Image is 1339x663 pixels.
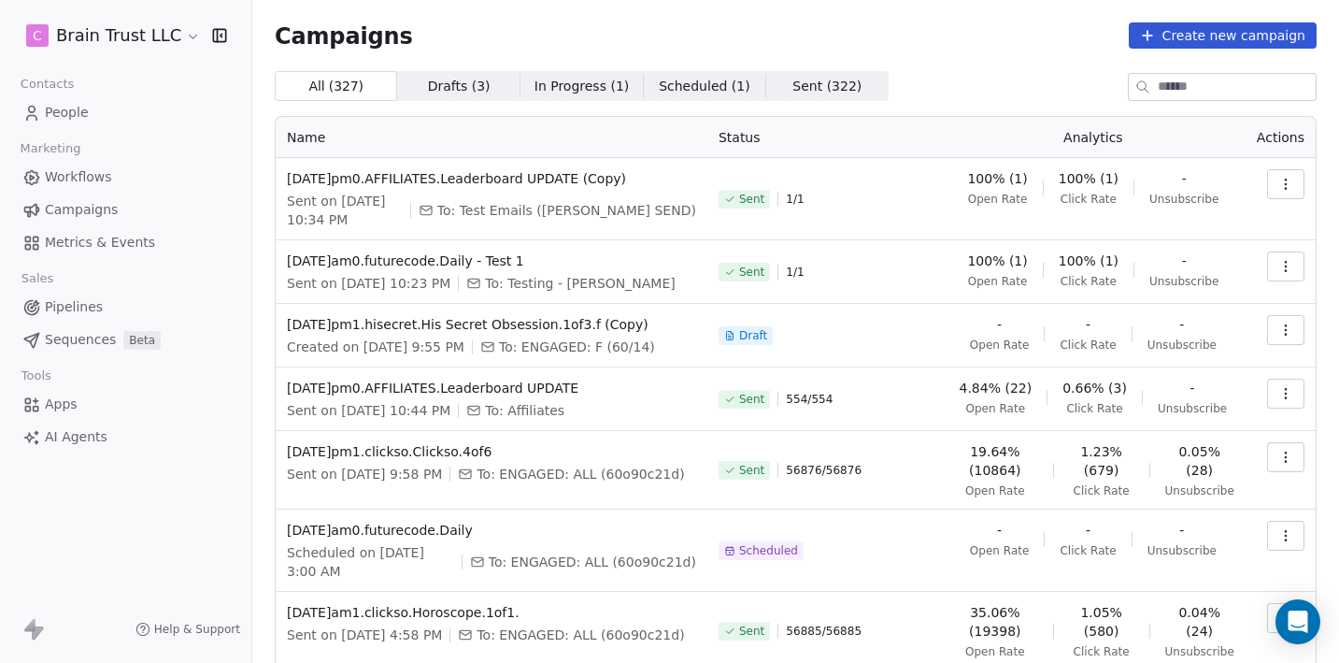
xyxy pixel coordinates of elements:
span: Apps [45,395,78,414]
span: Metrics & Events [45,233,155,252]
span: Contacts [12,70,82,98]
span: Sent [739,192,764,207]
span: Unsubscribe [1147,543,1217,558]
span: Click Rate [1060,338,1116,353]
span: [DATE]am1.clickso.Horoscope.1of1. [287,603,696,622]
th: Name [276,117,707,158]
span: 100% (1) [967,252,1027,270]
span: - [1179,315,1184,334]
span: Click Rate [1074,483,1130,498]
a: AI Agents [15,422,236,453]
span: 1.23% (679) [1069,442,1134,480]
span: Open Rate [965,644,1025,659]
span: Open Rate [970,338,1030,353]
span: 56885 / 56885 [786,624,862,639]
span: [DATE]pm1.clickso.Clickso.4of6 [287,442,696,461]
span: Beta [123,331,161,350]
div: Open Intercom Messenger [1275,599,1320,644]
span: Scheduled [739,543,798,558]
th: Status [707,117,941,158]
span: Open Rate [968,274,1028,289]
span: AI Agents [45,427,107,447]
span: - [1190,379,1195,397]
a: Campaigns [15,195,236,225]
span: Open Rate [970,543,1030,558]
span: Sent [739,624,764,639]
span: Unsubscribe [1158,401,1227,416]
span: 554 / 554 [786,392,833,407]
span: Open Rate [968,192,1028,207]
span: To: ENGAGED: ALL (60o90c21d) [489,553,696,571]
span: Workflows [45,167,112,187]
span: Unsubscribe [1147,338,1217,353]
span: 1.05% (580) [1069,603,1134,641]
span: Sent on [DATE] 4:58 PM [287,626,442,644]
span: Sequences [45,330,116,350]
span: [DATE]pm0.AFFILIATES.Leaderboard UPDATE [287,379,696,397]
span: 19.64% (10864) [952,442,1038,480]
span: Campaigns [275,22,413,49]
span: [DATE]pm1.hisecret.His Secret Obsession.1of3.f (Copy) [287,315,696,334]
span: Sent ( 322 ) [792,77,862,96]
a: SequencesBeta [15,324,236,355]
span: 1 / 1 [786,192,804,207]
button: CBrain Trust LLC [22,20,199,51]
span: Sent [739,392,764,407]
span: Sent [739,265,764,280]
span: Sent on [DATE] 10:44 PM [287,401,450,420]
span: Marketing [12,135,89,163]
span: Sales [13,265,62,293]
span: Click Rate [1060,543,1116,558]
span: To: ENGAGED: ALL (60o90c21d) [477,465,684,483]
span: Sent [739,463,764,478]
span: To: ENGAGED: F (60/14) [499,338,655,356]
span: 100% (1) [1059,252,1118,270]
span: 0.04% (24) [1165,603,1234,641]
span: - [997,521,1002,540]
span: Click Rate [1061,274,1117,289]
span: Click Rate [1061,192,1117,207]
span: Open Rate [966,401,1026,416]
span: [DATE]am0.futurecode.Daily - Test 1 [287,252,696,270]
span: Unsubscribe [1165,483,1234,498]
span: - [1179,521,1184,540]
span: 56876 / 56876 [786,463,862,478]
span: Campaigns [45,200,118,220]
span: People [45,103,89,123]
a: Pipelines [15,292,236,323]
button: Create new campaign [1129,22,1317,49]
span: 100% (1) [967,169,1027,188]
span: Draft [739,328,767,343]
span: Scheduled on [DATE] 3:00 AM [287,543,454,581]
span: 35.06% (19398) [952,603,1038,641]
span: To: Testing - Angie [485,274,675,293]
th: Actions [1246,117,1316,158]
a: Help & Support [135,622,240,637]
span: 0.05% (28) [1165,442,1234,480]
span: Unsubscribe [1149,192,1218,207]
a: Workflows [15,162,236,193]
span: Help & Support [154,622,240,637]
span: [DATE]am0.futurecode.Daily [287,521,696,540]
span: Drafts ( 3 ) [428,77,491,96]
span: 1 / 1 [786,265,804,280]
span: 4.84% (22) [960,379,1033,397]
span: Sent on [DATE] 10:23 PM [287,274,450,293]
span: Unsubscribe [1165,644,1234,659]
span: Brain Trust LLC [56,23,181,48]
span: Click Rate [1074,644,1130,659]
a: Apps [15,389,236,420]
span: Tools [13,362,59,390]
span: [DATE]pm0.AFFILIATES.Leaderboard UPDATE (Copy) [287,169,696,188]
span: Sent on [DATE] 10:34 PM [287,192,403,229]
span: Open Rate [965,483,1025,498]
span: 0.66% (3) [1062,379,1127,397]
span: To: Affiliates [485,401,564,420]
span: - [997,315,1002,334]
span: Click Rate [1066,401,1122,416]
span: 100% (1) [1059,169,1118,188]
span: - [1086,521,1090,540]
span: - [1086,315,1090,334]
span: To: Test Emails (ADAM SEND) [437,201,696,220]
span: Unsubscribe [1149,274,1218,289]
